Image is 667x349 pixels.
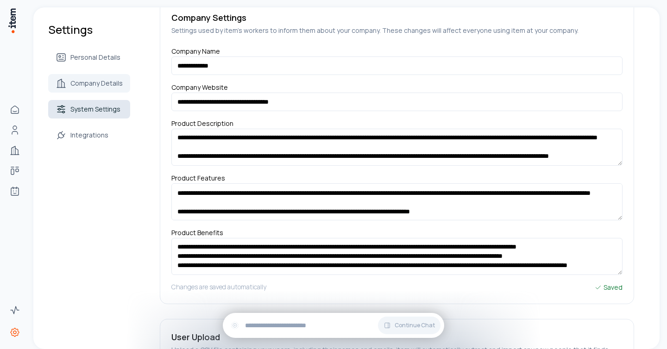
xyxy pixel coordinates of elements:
[6,121,24,139] a: People
[6,162,24,180] a: Deals
[48,74,130,93] a: Company Details
[171,119,233,131] label: Product Description
[171,47,220,59] label: Company Name
[6,141,24,160] a: Companies
[171,228,223,241] label: Product Benefits
[6,301,24,319] a: Activity
[6,182,24,200] a: Agents
[171,83,228,95] label: Company Website
[48,100,130,118] a: System Settings
[48,126,130,144] a: Integrations
[70,131,108,140] span: Integrations
[70,79,123,88] span: Company Details
[6,323,24,342] a: Settings
[48,48,130,67] a: Personal Details
[70,105,120,114] span: System Settings
[378,317,440,334] button: Continue Chat
[223,313,444,338] div: Continue Chat
[594,282,623,293] div: Saved
[6,100,24,119] a: Home
[171,11,623,24] h5: Company Settings
[171,26,623,35] h5: Settings used by item's workers to inform them about your company. These changes will affect ever...
[395,322,435,329] span: Continue Chat
[171,174,225,188] label: Product Features
[7,7,17,34] img: Item Brain Logo
[70,53,120,62] span: Personal Details
[171,282,266,293] h5: Changes are saved automatically
[171,330,623,343] h2: User Upload
[48,22,130,37] h1: Settings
